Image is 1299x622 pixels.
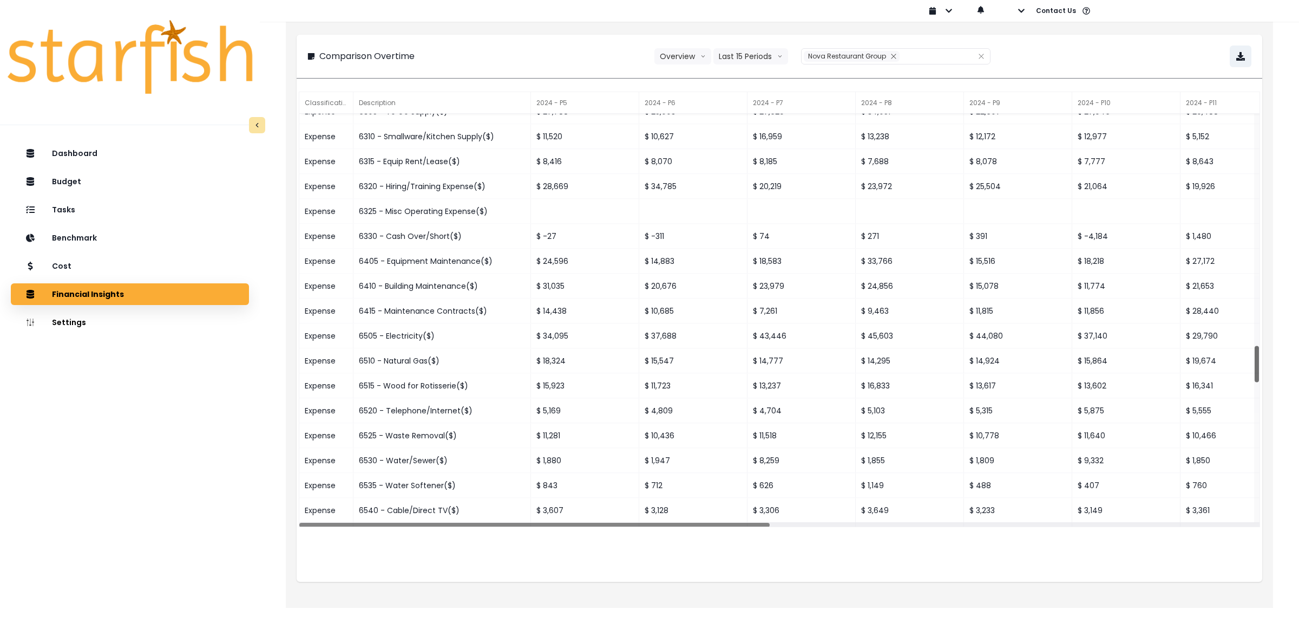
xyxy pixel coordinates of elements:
[353,373,531,398] div: 6515 - Wood for Rotisserie($)
[353,224,531,249] div: 6330 - Cash Over/Short($)
[531,323,639,348] div: $ 34,095
[353,498,531,523] div: 6540 - Cable/Direct TV($)
[1072,124,1180,149] div: $ 12,977
[1180,373,1289,398] div: $ 16,341
[531,423,639,448] div: $ 11,281
[978,51,985,62] button: Clear
[639,473,747,498] div: $ 712
[964,249,1072,274] div: $ 15,516
[964,274,1072,299] div: $ 15,078
[964,448,1072,473] div: $ 1,809
[639,124,747,149] div: $ 10,627
[1180,398,1289,423] div: $ 5,555
[964,423,1072,448] div: $ 10,778
[299,92,353,114] div: Classification
[856,398,964,423] div: $ 5,103
[804,51,900,62] div: Nova Restaurant Group
[639,299,747,323] div: $ 10,685
[856,92,964,114] div: 2024 - P8
[299,323,353,348] div: Expense
[639,224,747,249] div: $ -311
[856,323,964,348] div: $ 45,603
[353,473,531,498] div: 6535 - Water Softener($)
[639,348,747,373] div: $ 15,547
[1180,249,1289,274] div: $ 27,172
[639,448,747,473] div: $ 1,947
[531,373,639,398] div: $ 15,923
[353,348,531,373] div: 6510 - Natural Gas($)
[639,323,747,348] div: $ 37,688
[1180,348,1289,373] div: $ 19,674
[353,398,531,423] div: 6520 - Telephone/Internet($)
[964,299,1072,323] div: $ 11,815
[747,348,856,373] div: $ 14,777
[856,423,964,448] div: $ 12,155
[1072,149,1180,174] div: $ 7,777
[1180,498,1289,523] div: $ 3,361
[299,199,353,224] div: Expense
[747,224,856,249] div: $ 74
[747,149,856,174] div: $ 8,185
[531,274,639,299] div: $ 31,035
[639,498,747,523] div: $ 3,128
[856,373,964,398] div: $ 16,833
[531,398,639,423] div: $ 5,169
[747,299,856,323] div: $ 7,261
[856,348,964,373] div: $ 14,295
[639,92,747,114] div: 2024 - P6
[299,498,353,523] div: Expense
[1180,174,1289,199] div: $ 19,926
[353,92,531,114] div: Description
[531,174,639,199] div: $ 28,669
[747,249,856,274] div: $ 18,583
[1072,174,1180,199] div: $ 21,064
[856,149,964,174] div: $ 7,688
[531,149,639,174] div: $ 8,416
[353,448,531,473] div: 6530 - Water/Sewer($)
[52,205,75,215] p: Tasks
[531,249,639,274] div: $ 24,596
[299,398,353,423] div: Expense
[353,124,531,149] div: 6310 - Smallware/Kitchen Supply($)
[713,48,788,64] button: Last 15 Periodsarrow down line
[299,124,353,149] div: Expense
[964,398,1072,423] div: $ 5,315
[1072,373,1180,398] div: $ 13,602
[747,323,856,348] div: $ 43,446
[353,174,531,199] div: 6320 - Hiring/Training Expense($)
[1180,423,1289,448] div: $ 10,466
[856,274,964,299] div: $ 24,856
[978,53,985,60] svg: close
[747,448,856,473] div: $ 8,259
[700,51,706,62] svg: arrow down line
[856,498,964,523] div: $ 3,649
[11,171,249,192] button: Budget
[353,299,531,323] div: 6415 - Maintenance Contracts($)
[299,224,353,249] div: Expense
[964,323,1072,348] div: $ 44,080
[1180,124,1289,149] div: $ 5,152
[747,498,856,523] div: $ 3,306
[964,224,1072,249] div: $ 391
[11,283,249,305] button: Financial Insights
[747,124,856,149] div: $ 16,959
[747,274,856,299] div: $ 23,979
[639,398,747,423] div: $ 4,809
[856,473,964,498] div: $ 1,149
[1180,448,1289,473] div: $ 1,850
[1072,473,1180,498] div: $ 407
[299,299,353,323] div: Expense
[299,149,353,174] div: Expense
[1180,274,1289,299] div: $ 21,653
[1072,323,1180,348] div: $ 37,140
[856,448,964,473] div: $ 1,855
[1072,398,1180,423] div: $ 5,875
[299,274,353,299] div: Expense
[639,174,747,199] div: $ 34,785
[52,262,71,271] p: Cost
[856,299,964,323] div: $ 9,463
[1180,92,1289,114] div: 2024 - P11
[639,423,747,448] div: $ 10,436
[747,423,856,448] div: $ 11,518
[964,473,1072,498] div: $ 488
